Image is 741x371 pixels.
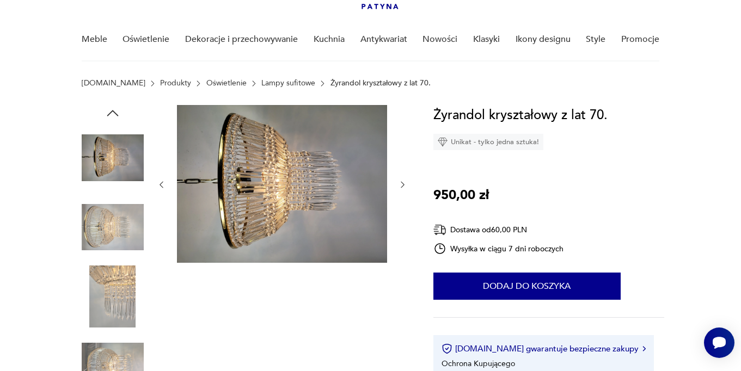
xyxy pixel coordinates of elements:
[185,18,298,60] a: Dekoracje i przechowywanie
[433,223,446,237] img: Ikona dostawy
[586,18,605,60] a: Style
[442,358,515,369] li: Ochrona Kupującego
[442,343,452,354] img: Ikona certyfikatu
[433,134,543,150] div: Unikat - tylko jedna sztuka!
[82,79,145,88] a: [DOMAIN_NAME]
[82,127,144,189] img: Zdjęcie produktu Żyrandol kryształowy z lat 70.
[82,265,144,327] img: Zdjęcie produktu Żyrandol kryształowy z lat 70.
[206,79,247,88] a: Oświetlenie
[82,18,107,60] a: Meble
[160,79,191,88] a: Produkty
[177,105,387,263] img: Zdjęcie produktu Żyrandol kryształowy z lat 70.
[516,18,571,60] a: Ikony designu
[704,327,734,358] iframe: Smartsupp widget button
[473,18,500,60] a: Klasyki
[442,343,646,354] button: [DOMAIN_NAME] gwarantuje bezpieczne zakupy
[360,18,407,60] a: Antykwariat
[314,18,345,60] a: Kuchnia
[82,196,144,258] img: Zdjęcie produktu Żyrandol kryształowy z lat 70.
[433,105,608,126] h1: Żyrandol kryształowy z lat 70.
[123,18,169,60] a: Oświetlenie
[433,273,621,300] button: Dodaj do koszyka
[438,137,448,147] img: Ikona diamentu
[433,223,564,237] div: Dostawa od 60,00 PLN
[433,242,564,255] div: Wysyłka w ciągu 7 dni roboczych
[642,346,646,351] img: Ikona strzałki w prawo
[330,79,431,88] p: Żyrandol kryształowy z lat 70.
[621,18,659,60] a: Promocje
[433,185,489,206] p: 950,00 zł
[422,18,457,60] a: Nowości
[261,79,315,88] a: Lampy sufitowe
